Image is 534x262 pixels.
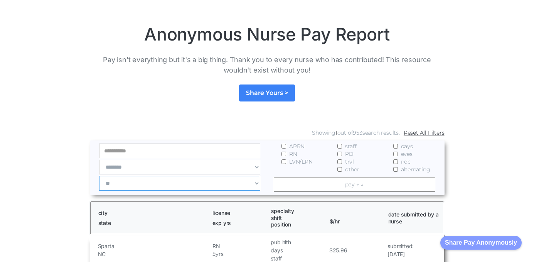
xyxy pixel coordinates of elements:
h1: specialty [271,208,323,215]
input: LVN/LPN [281,159,286,164]
input: staff [337,144,342,149]
h5: $ [329,246,333,254]
h1: shift [271,215,323,221]
h5: yrs [216,250,223,258]
span: trvl [345,158,354,166]
a: Share Yours > [239,85,295,101]
h5: 5 [212,250,216,258]
div: Showing out of search results. [312,129,400,137]
h1: position [271,221,323,228]
span: 1 [335,129,337,136]
h5: pub hlth [271,238,327,246]
h1: exp yrs [212,220,264,227]
h5: NC [98,250,211,258]
input: PD [337,152,342,156]
h1: $/hr [330,211,381,225]
span: eves [401,150,413,158]
p: Pay isn't everything but it's a big thing. Thank you to every nurse who has contributed! This res... [90,54,445,75]
a: pay ↑ ↓ [274,177,435,192]
h5: [DATE] [387,250,414,258]
input: other [337,167,342,172]
a: submitted:[DATE] [387,242,414,258]
input: trvl [337,159,342,164]
span: staff [345,142,357,150]
span: noc [401,158,411,166]
a: Reset All Filters [404,129,445,137]
h1: date submitted by a nurse [388,211,440,225]
input: days [393,144,398,149]
h1: state [98,220,206,227]
span: LVN/LPN [289,158,313,166]
h1: Anonymous Nurse Pay Report [90,24,445,45]
input: RN [281,152,286,156]
h5: submitted: [387,242,414,250]
input: APRN [281,144,286,149]
input: eves [393,152,398,156]
form: Email Form [90,127,445,195]
span: APRN [289,142,305,150]
h5: RN [212,242,269,250]
span: other [345,166,359,173]
span: alternating [401,166,430,173]
h5: 25.96 [333,246,347,254]
h5: Sparta [98,242,211,250]
span: days [401,142,413,150]
span: 953 [353,129,362,136]
button: Share Pay Anonymously [440,236,522,250]
h5: days [271,246,327,254]
span: PD [345,150,354,158]
span: RN [289,150,297,158]
h1: city [98,210,206,216]
input: alternating [393,167,398,172]
h1: license [212,210,264,216]
input: noc [393,159,398,164]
